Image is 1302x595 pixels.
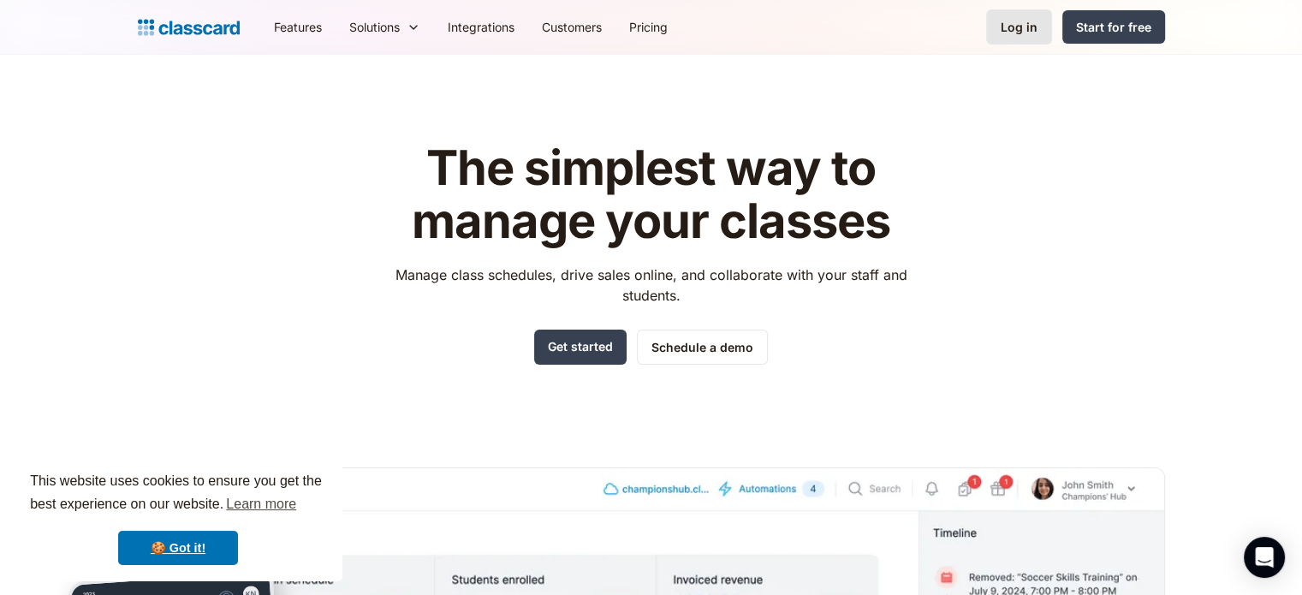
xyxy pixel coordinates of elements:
[637,330,768,365] a: Schedule a demo
[260,8,336,46] a: Features
[138,15,240,39] a: Logo
[615,8,681,46] a: Pricing
[223,491,299,517] a: learn more about cookies
[30,471,326,517] span: This website uses cookies to ensure you get the best experience on our website.
[336,8,434,46] div: Solutions
[986,9,1052,45] a: Log in
[1244,537,1285,578] div: Open Intercom Messenger
[1001,18,1037,36] div: Log in
[379,142,923,247] h1: The simplest way to manage your classes
[1062,10,1165,44] a: Start for free
[528,8,615,46] a: Customers
[379,265,923,306] p: Manage class schedules, drive sales online, and collaborate with your staff and students.
[1076,18,1151,36] div: Start for free
[118,531,238,565] a: dismiss cookie message
[349,18,400,36] div: Solutions
[14,455,342,581] div: cookieconsent
[434,8,528,46] a: Integrations
[534,330,627,365] a: Get started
